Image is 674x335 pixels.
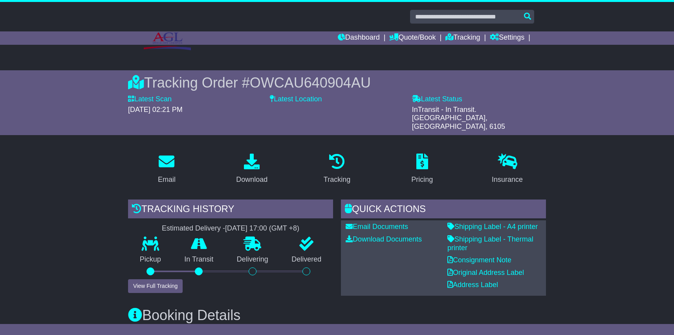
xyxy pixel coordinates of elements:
[173,255,225,264] p: In Transit
[346,223,408,231] a: Email Documents
[128,95,172,104] label: Latest Scan
[447,281,498,289] a: Address Label
[128,224,333,233] div: Estimated Delivery -
[236,174,267,185] div: Download
[447,235,533,252] a: Shipping Label - Thermal printer
[490,31,524,45] a: Settings
[411,174,433,185] div: Pricing
[341,200,546,221] div: Quick Actions
[128,74,546,91] div: Tracking Order #
[231,151,273,188] a: Download
[158,174,176,185] div: Email
[412,106,505,130] span: InTransit - In Transit. [GEOGRAPHIC_DATA], [GEOGRAPHIC_DATA], 6105
[389,31,436,45] a: Quote/Book
[445,31,480,45] a: Tracking
[128,255,173,264] p: Pickup
[250,75,371,91] span: OWCAU640904AU
[319,151,355,188] a: Tracking
[346,235,422,243] a: Download Documents
[447,256,511,264] a: Consignment Note
[447,223,538,231] a: Shipping Label - A4 printer
[128,106,183,113] span: [DATE] 02:21 PM
[447,269,524,276] a: Original Address Label
[128,200,333,221] div: Tracking history
[324,174,350,185] div: Tracking
[406,151,438,188] a: Pricing
[487,151,528,188] a: Insurance
[412,95,462,104] label: Latest Status
[128,279,183,293] button: View Full Tracking
[338,31,380,45] a: Dashboard
[270,95,322,104] label: Latest Location
[225,224,299,233] div: [DATE] 17:00 (GMT +8)
[153,151,181,188] a: Email
[492,174,523,185] div: Insurance
[128,308,546,323] h3: Booking Details
[225,255,280,264] p: Delivering
[280,255,333,264] p: Delivered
